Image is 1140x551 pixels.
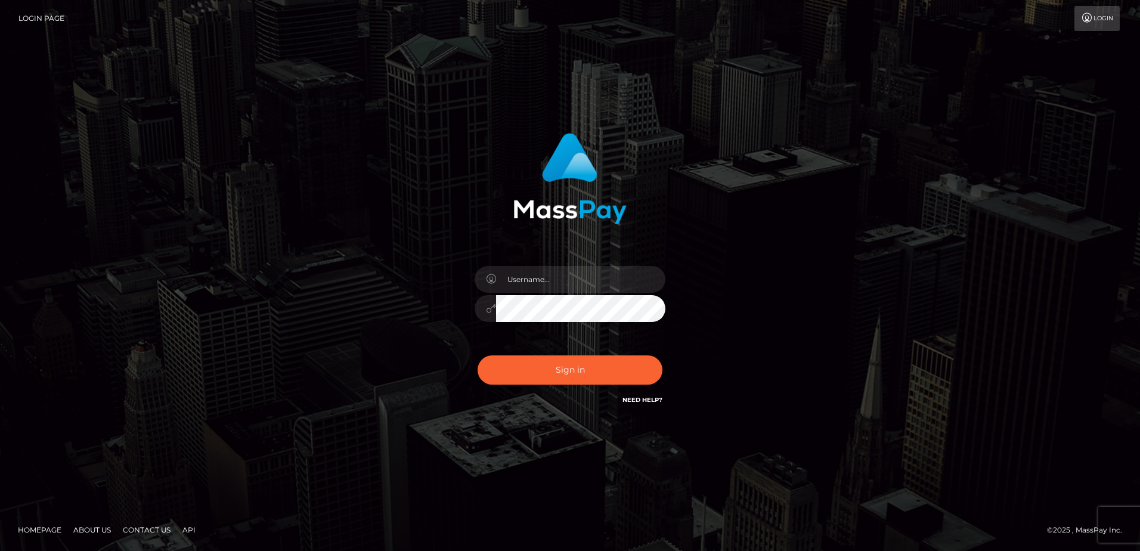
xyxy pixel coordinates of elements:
div: © 2025 , MassPay Inc. [1047,524,1131,537]
img: MassPay Login [513,133,627,224]
button: Sign in [478,355,662,385]
a: Homepage [13,521,66,539]
a: API [178,521,200,539]
a: Login Page [18,6,64,31]
a: About Us [69,521,116,539]
input: Username... [496,266,665,293]
a: Login [1074,6,1120,31]
a: Contact Us [118,521,175,539]
a: Need Help? [622,396,662,404]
